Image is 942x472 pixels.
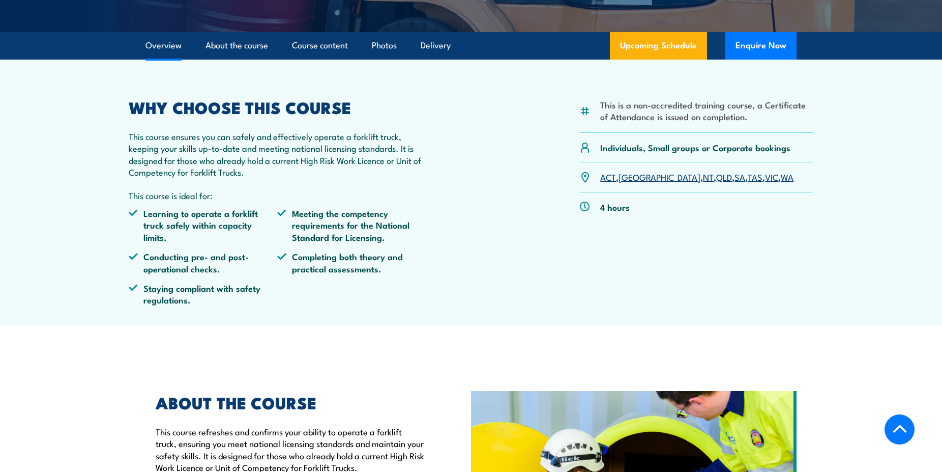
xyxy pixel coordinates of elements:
[610,32,707,60] a: Upcoming Schedule
[781,171,793,183] a: WA
[600,201,630,213] p: 4 hours
[129,207,277,243] li: Learning to operate a forklift truck safely within capacity limits.
[765,171,778,183] a: VIC
[600,171,616,183] a: ACT
[129,189,426,201] p: This course is ideal for:
[600,99,813,123] li: This is a non-accredited training course, a Certificate of Attendance is issued on completion.
[145,32,182,59] a: Overview
[292,32,348,59] a: Course content
[703,171,714,183] a: NT
[372,32,397,59] a: Photos
[129,282,277,306] li: Staying compliant with safety regulations.
[716,171,732,183] a: QLD
[619,171,700,183] a: [GEOGRAPHIC_DATA]
[129,100,426,114] h2: WHY CHOOSE THIS COURSE
[156,395,424,409] h2: ABOUT THE COURSE
[421,32,451,59] a: Delivery
[129,251,277,274] li: Conducting pre- and post-operational checks.
[277,251,426,274] li: Completing both theory and practical assessments.
[277,207,426,243] li: Meeting the competency requirements for the National Standard for Licensing.
[129,130,426,178] p: This course ensures you can safely and effectively operate a forklift truck, keeping your skills ...
[725,32,797,60] button: Enquire Now
[600,142,790,153] p: Individuals, Small groups or Corporate bookings
[748,171,762,183] a: TAS
[600,171,793,183] p: , , , , , , ,
[205,32,268,59] a: About the course
[734,171,745,183] a: SA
